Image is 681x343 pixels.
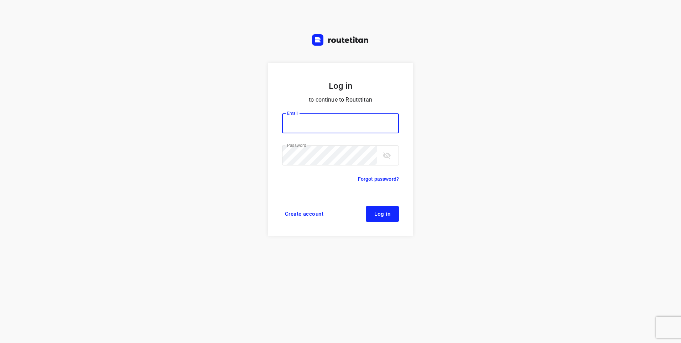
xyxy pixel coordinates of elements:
a: Forgot password? [358,175,399,183]
p: to continue to Routetitan [282,95,399,105]
img: Routetitan [312,34,369,46]
button: Log in [366,206,399,222]
button: toggle password visibility [380,148,394,163]
span: Create account [285,211,323,217]
a: Routetitan [312,34,369,47]
span: Log in [374,211,390,217]
a: Create account [282,206,326,222]
h5: Log in [282,80,399,92]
